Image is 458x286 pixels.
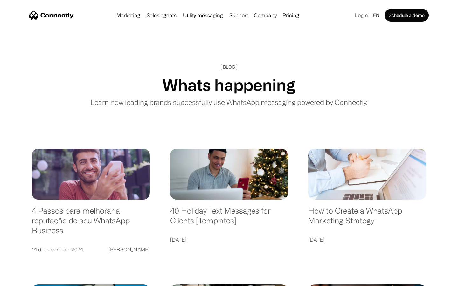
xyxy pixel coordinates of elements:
a: 4 Passos para melhorar a reputação do seu WhatsApp Business [32,206,150,242]
div: [DATE] [308,235,324,244]
a: Support [227,13,251,18]
div: Company [254,11,277,20]
a: Pricing [280,13,302,18]
div: en [373,11,379,20]
div: [DATE] [170,235,186,244]
ul: Language list [13,275,38,284]
h1: Whats happening [163,75,295,94]
p: Learn how leading brands successfully use WhatsApp messaging powered by Connectly. [91,97,367,107]
div: [PERSON_NAME] [108,245,150,254]
a: Sales agents [144,13,179,18]
div: en [371,11,383,20]
a: Marketing [114,13,143,18]
aside: Language selected: English [6,275,38,284]
a: Schedule a demo [385,9,429,22]
a: 40 Holiday Text Messages for Clients [Templates] [170,206,288,232]
a: Utility messaging [180,13,226,18]
div: BLOG [223,65,235,69]
a: home [29,10,74,20]
div: 14 de novembro, 2024 [32,245,83,254]
a: How to Create a WhatsApp Marketing Strategy [308,206,426,232]
a: Login [352,11,371,20]
div: Company [252,11,279,20]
